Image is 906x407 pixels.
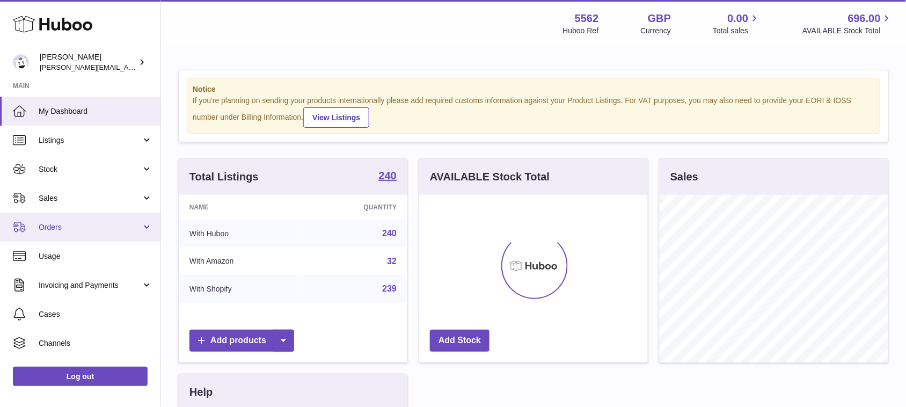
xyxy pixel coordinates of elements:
span: 696.00 [848,11,881,26]
div: Currency [641,26,671,36]
td: With Amazon [179,248,304,275]
a: View Listings [303,107,369,128]
div: If you're planning on sending your products internationally please add required customs informati... [193,96,874,128]
h3: Help [189,385,213,399]
h3: Sales [670,170,698,184]
span: Invoicing and Payments [39,280,141,290]
span: AVAILABLE Stock Total [802,26,893,36]
div: [PERSON_NAME] [40,52,136,72]
h3: Total Listings [189,170,259,184]
th: Quantity [304,195,407,220]
div: Huboo Ref [563,26,599,36]
img: ketan@vasanticosmetics.com [13,54,29,70]
h3: AVAILABLE Stock Total [430,170,550,184]
th: Name [179,195,304,220]
a: 240 [379,170,397,183]
strong: Notice [193,84,874,95]
strong: 5562 [575,11,599,26]
span: [PERSON_NAME][EMAIL_ADDRESS][DOMAIN_NAME] [40,63,215,71]
td: With Huboo [179,220,304,248]
a: 0.00 Total sales [713,11,761,36]
span: My Dashboard [39,106,152,117]
span: Listings [39,135,141,146]
span: Channels [39,338,152,348]
span: Cases [39,309,152,319]
a: Log out [13,367,148,386]
td: With Shopify [179,275,304,303]
a: Add products [189,330,294,352]
span: Orders [39,222,141,232]
span: Usage [39,251,152,261]
a: 240 [382,229,397,238]
span: Stock [39,164,141,175]
span: Total sales [713,26,761,36]
a: 239 [382,284,397,293]
a: 696.00 AVAILABLE Stock Total [802,11,893,36]
strong: GBP [648,11,671,26]
span: 0.00 [728,11,749,26]
span: Sales [39,193,141,203]
a: 32 [387,257,397,266]
a: Add Stock [430,330,489,352]
strong: 240 [379,170,397,181]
